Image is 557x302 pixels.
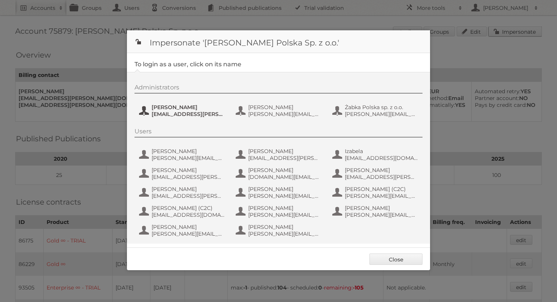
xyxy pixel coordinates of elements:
[345,174,418,180] span: [EMAIL_ADDRESS][PERSON_NAME][DOMAIN_NAME]
[248,230,322,237] span: [PERSON_NAME][EMAIL_ADDRESS][PERSON_NAME][PERSON_NAME][DOMAIN_NAME]
[138,103,227,118] button: [PERSON_NAME] [EMAIL_ADDRESS][PERSON_NAME][DOMAIN_NAME]
[152,224,225,230] span: [PERSON_NAME]
[248,148,322,155] span: [PERSON_NAME]
[138,166,227,181] button: [PERSON_NAME] [EMAIL_ADDRESS][PERSON_NAME][PERSON_NAME][DOMAIN_NAME]
[152,111,225,117] span: [EMAIL_ADDRESS][PERSON_NAME][DOMAIN_NAME]
[345,192,418,199] span: [PERSON_NAME][EMAIL_ADDRESS][DOMAIN_NAME]
[248,174,322,180] span: [DOMAIN_NAME][EMAIL_ADDRESS][DOMAIN_NAME]
[248,211,322,218] span: [PERSON_NAME][EMAIL_ADDRESS][PERSON_NAME][DOMAIN_NAME]
[235,166,324,181] button: [PERSON_NAME] [DOMAIN_NAME][EMAIL_ADDRESS][DOMAIN_NAME]
[248,104,322,111] span: [PERSON_NAME]
[235,223,324,238] button: [PERSON_NAME] [PERSON_NAME][EMAIL_ADDRESS][PERSON_NAME][PERSON_NAME][DOMAIN_NAME]
[152,211,225,218] span: [EMAIL_ADDRESS][DOMAIN_NAME]
[152,205,225,211] span: [PERSON_NAME] (C2C)
[248,192,322,199] span: [PERSON_NAME][EMAIL_ADDRESS][PERSON_NAME][PERSON_NAME][DOMAIN_NAME]
[152,230,225,237] span: [PERSON_NAME][EMAIL_ADDRESS][PERSON_NAME][PERSON_NAME][DOMAIN_NAME]
[369,253,422,265] a: Close
[138,185,227,200] button: [PERSON_NAME] [EMAIL_ADDRESS][PERSON_NAME][DOMAIN_NAME]
[332,185,421,200] button: [PERSON_NAME] (C2C) [PERSON_NAME][EMAIL_ADDRESS][DOMAIN_NAME]
[135,61,241,68] legend: To login as a user, click on its name
[345,186,418,192] span: [PERSON_NAME] (C2C)
[248,111,322,117] span: [PERSON_NAME][EMAIL_ADDRESS][PERSON_NAME][DOMAIN_NAME]
[248,167,322,174] span: [PERSON_NAME]
[235,204,324,219] button: [PERSON_NAME] [PERSON_NAME][EMAIL_ADDRESS][PERSON_NAME][DOMAIN_NAME]
[248,224,322,230] span: [PERSON_NAME]
[345,148,418,155] span: Izabela
[152,148,225,155] span: [PERSON_NAME]
[235,147,324,162] button: [PERSON_NAME] [EMAIL_ADDRESS][PERSON_NAME][DOMAIN_NAME]
[152,104,225,111] span: [PERSON_NAME]
[345,167,418,174] span: [PERSON_NAME]
[152,155,225,161] span: [PERSON_NAME][EMAIL_ADDRESS][PERSON_NAME][DOMAIN_NAME]
[345,211,418,218] span: [PERSON_NAME][EMAIL_ADDRESS][PERSON_NAME][PERSON_NAME][DOMAIN_NAME]
[138,223,227,238] button: [PERSON_NAME] [PERSON_NAME][EMAIL_ADDRESS][PERSON_NAME][PERSON_NAME][DOMAIN_NAME]
[345,205,418,211] span: [PERSON_NAME]
[152,174,225,180] span: [EMAIL_ADDRESS][PERSON_NAME][PERSON_NAME][DOMAIN_NAME]
[135,128,422,138] div: Users
[345,111,418,117] span: [PERSON_NAME][EMAIL_ADDRESS][PERSON_NAME][DOMAIN_NAME]
[345,104,418,111] span: Żabka Polska sp. z o.o.
[138,204,227,219] button: [PERSON_NAME] (C2C) [EMAIL_ADDRESS][DOMAIN_NAME]
[152,192,225,199] span: [EMAIL_ADDRESS][PERSON_NAME][DOMAIN_NAME]
[138,147,227,162] button: [PERSON_NAME] [PERSON_NAME][EMAIL_ADDRESS][PERSON_NAME][DOMAIN_NAME]
[127,30,430,53] h1: Impersonate '[PERSON_NAME] Polska Sp. z o.o.'
[332,103,421,118] button: Żabka Polska sp. z o.o. [PERSON_NAME][EMAIL_ADDRESS][PERSON_NAME][DOMAIN_NAME]
[248,205,322,211] span: [PERSON_NAME]
[332,204,421,219] button: [PERSON_NAME] [PERSON_NAME][EMAIL_ADDRESS][PERSON_NAME][PERSON_NAME][DOMAIN_NAME]
[152,186,225,192] span: [PERSON_NAME]
[332,166,421,181] button: [PERSON_NAME] [EMAIL_ADDRESS][PERSON_NAME][DOMAIN_NAME]
[248,186,322,192] span: [PERSON_NAME]
[332,147,421,162] button: Izabela [EMAIL_ADDRESS][DOMAIN_NAME]
[135,84,422,94] div: Administrators
[235,103,324,118] button: [PERSON_NAME] [PERSON_NAME][EMAIL_ADDRESS][PERSON_NAME][DOMAIN_NAME]
[345,155,418,161] span: [EMAIL_ADDRESS][DOMAIN_NAME]
[248,155,322,161] span: [EMAIL_ADDRESS][PERSON_NAME][DOMAIN_NAME]
[152,167,225,174] span: [PERSON_NAME]
[235,185,324,200] button: [PERSON_NAME] [PERSON_NAME][EMAIL_ADDRESS][PERSON_NAME][PERSON_NAME][DOMAIN_NAME]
